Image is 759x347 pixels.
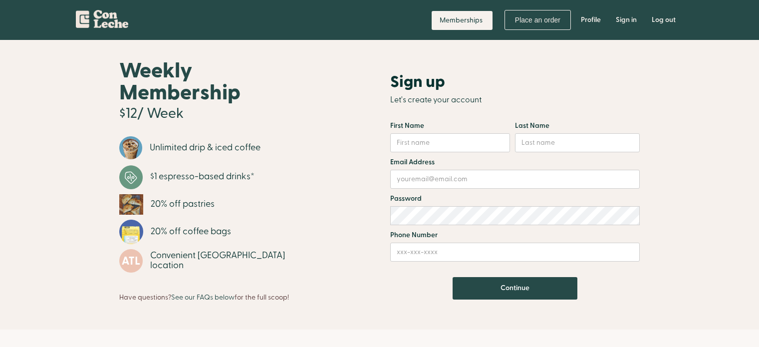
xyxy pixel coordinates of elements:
[515,133,640,152] input: Last name
[390,170,640,189] input: youremail@email.com
[390,133,510,152] input: First name
[390,89,640,111] h1: Let's create your account
[119,60,315,104] h1: Weekly Membership
[390,73,445,91] h2: Sign up
[390,194,640,204] label: Password
[151,199,215,209] div: 20% off pastries
[171,293,235,302] a: See our FAQs below
[608,5,644,35] a: Sign in
[390,230,640,240] label: Phone Number
[390,121,640,300] form: Email Form
[151,227,231,237] div: 20% off coffee bags
[453,277,577,300] input: Continue
[150,143,260,153] div: Unlimited drip & iced coffee
[76,5,128,32] a: home
[432,11,493,30] a: Memberships
[390,157,640,167] label: Email Address
[644,5,683,35] a: Log out
[119,106,184,121] h3: $12/ Week
[390,121,515,131] label: First Name
[119,289,289,303] div: Have questions? for the full scoop!
[515,121,620,131] label: Last Name
[505,10,571,30] a: Place an order
[150,172,254,182] div: $1 espresso-based drinks*
[390,243,640,262] input: xxx-xxx-xxxx
[573,5,608,35] a: Profile
[150,251,315,271] div: Convenient [GEOGRAPHIC_DATA] location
